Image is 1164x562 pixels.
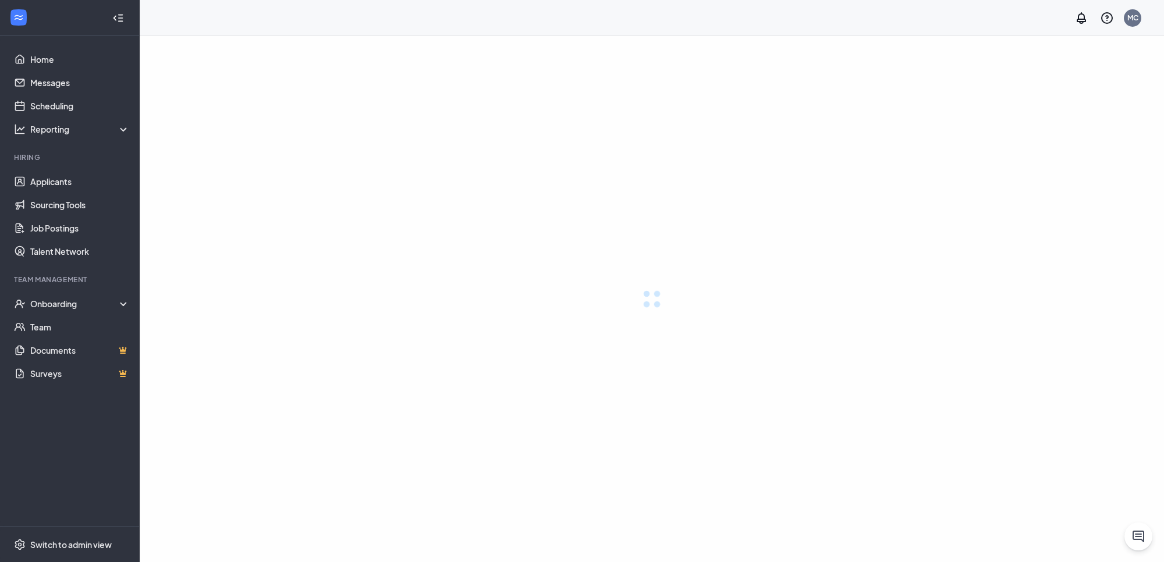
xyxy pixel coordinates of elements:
[1100,11,1114,25] svg: QuestionInfo
[1131,529,1145,543] svg: ChatActive
[30,339,130,362] a: DocumentsCrown
[30,240,130,263] a: Talent Network
[30,123,130,135] div: Reporting
[30,48,130,71] a: Home
[1127,13,1138,23] div: MC
[13,12,24,23] svg: WorkstreamLogo
[30,193,130,216] a: Sourcing Tools
[30,298,130,310] div: Onboarding
[1074,11,1088,25] svg: Notifications
[1124,522,1152,550] button: ChatActive
[112,12,124,24] svg: Collapse
[30,216,130,240] a: Job Postings
[14,123,26,135] svg: Analysis
[14,539,26,550] svg: Settings
[14,275,127,284] div: Team Management
[30,94,130,118] a: Scheduling
[30,315,130,339] a: Team
[14,298,26,310] svg: UserCheck
[14,152,127,162] div: Hiring
[30,71,130,94] a: Messages
[30,539,112,550] div: Switch to admin view
[30,362,130,385] a: SurveysCrown
[30,170,130,193] a: Applicants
